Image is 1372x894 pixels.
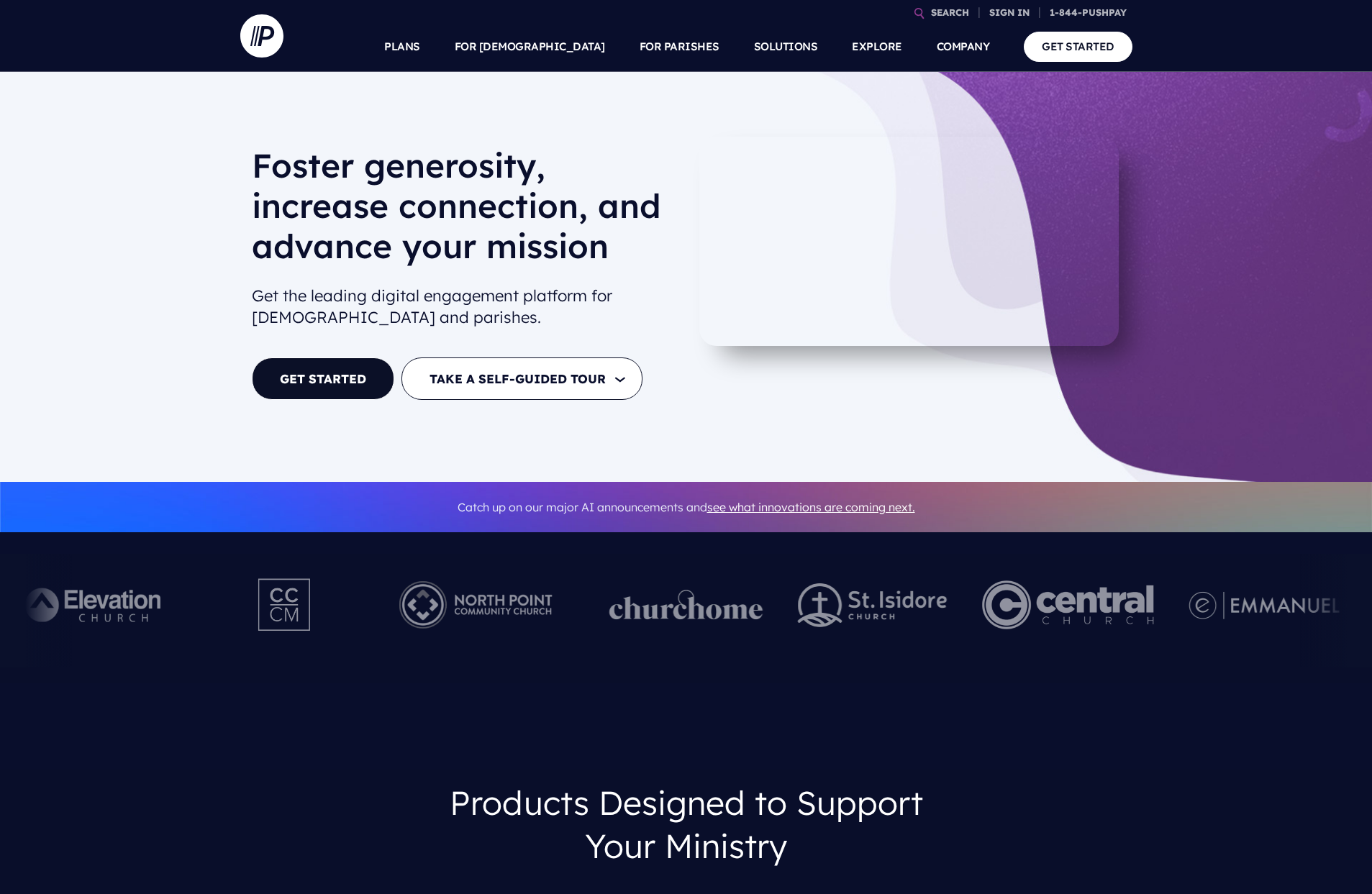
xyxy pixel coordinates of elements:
a: see what innovations are coming next. [707,500,915,514]
img: pp_logos_1 [609,590,763,620]
a: SOLUTIONS [754,22,818,72]
h2: Get the leading digital engagement platform for [DEMOGRAPHIC_DATA] and parishes. [252,279,675,335]
a: COMPANY [937,22,990,72]
h1: Foster generosity, increase connection, and advance your mission [252,145,675,278]
a: GET STARTED [1024,32,1132,61]
button: TAKE A SELF-GUIDED TOUR [401,357,642,400]
a: PLANS [384,22,420,72]
img: Central Church Henderson NV [982,565,1154,644]
img: Pushpay_Logo__CCM [228,565,342,644]
p: Catch up on our major AI announcements and [252,491,1121,524]
img: Pushpay_Logo__NorthPoint [377,565,575,644]
h3: Products Designed to Support Your Ministry [417,770,956,878]
a: FOR [DEMOGRAPHIC_DATA] [455,22,605,72]
a: GET STARTED [252,357,394,400]
img: pp_logos_2 [798,583,948,627]
a: FOR PARISHES [640,22,719,72]
a: EXPLORE [852,22,902,72]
